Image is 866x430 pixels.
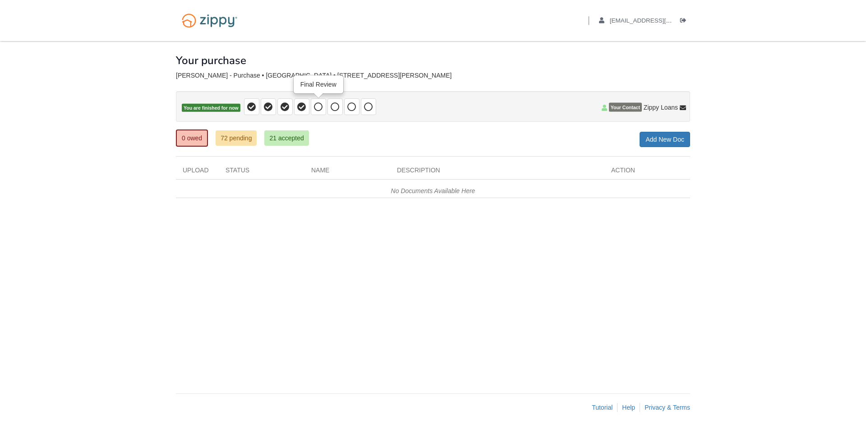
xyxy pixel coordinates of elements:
[176,9,243,32] img: Logo
[604,166,690,179] div: Action
[390,166,604,179] div: Description
[176,72,690,79] div: [PERSON_NAME] - Purchase • [GEOGRAPHIC_DATA] • [STREET_ADDRESS][PERSON_NAME]
[599,17,713,26] a: edit profile
[219,166,304,179] div: Status
[645,404,690,411] a: Privacy & Terms
[182,104,240,112] span: You are finished for now
[304,166,390,179] div: Name
[176,166,219,179] div: Upload
[176,55,246,66] h1: Your purchase
[680,17,690,26] a: Log out
[610,17,713,24] span: aaboley88@icloud.com
[592,404,613,411] a: Tutorial
[264,130,309,146] a: 21 accepted
[622,404,635,411] a: Help
[644,103,678,112] span: Zippy Loans
[294,76,343,93] div: Final Review
[176,129,208,147] a: 0 owed
[391,187,475,194] em: No Documents Available Here
[640,132,690,147] a: Add New Doc
[216,130,257,146] a: 72 pending
[609,103,642,112] span: Your Contact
